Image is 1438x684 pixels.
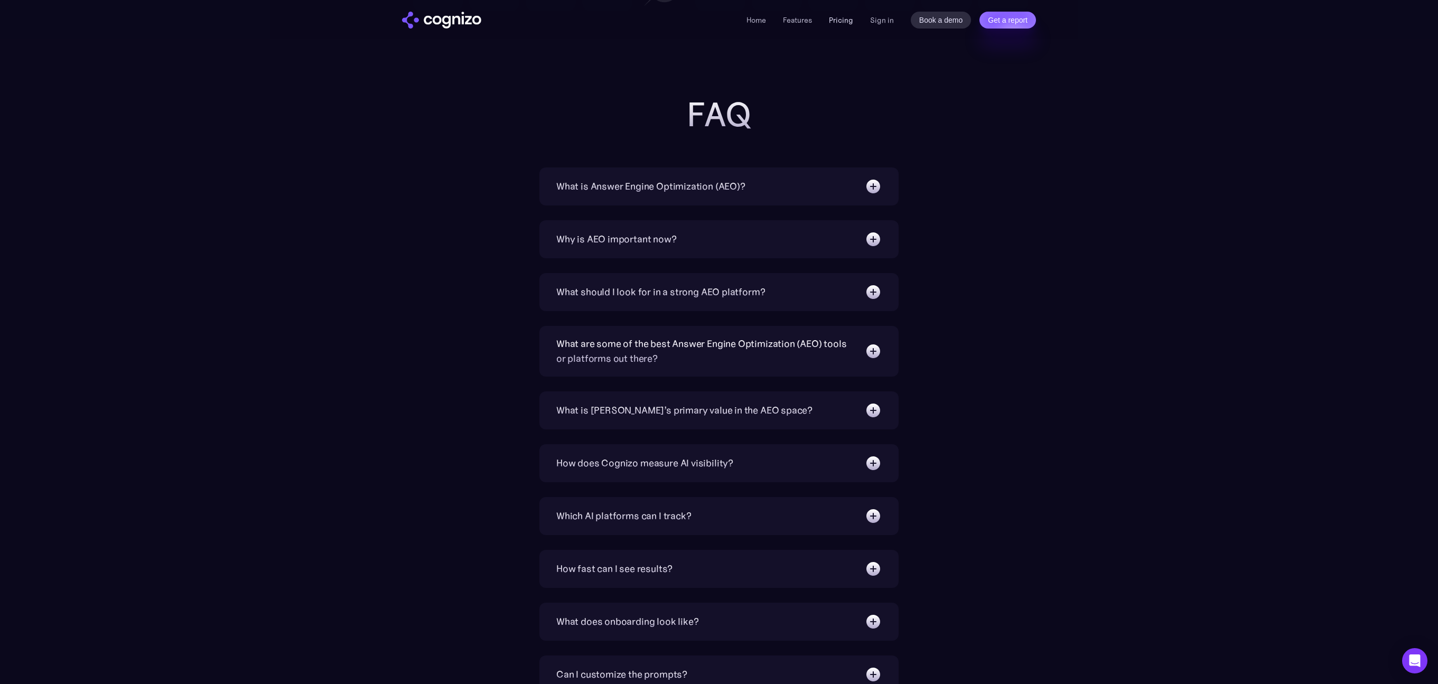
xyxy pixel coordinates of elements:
[508,96,930,134] h2: FAQ
[979,12,1036,29] a: Get a report
[556,285,765,299] div: What should I look for in a strong AEO platform?
[556,336,854,366] div: What are some of the best Answer Engine Optimization (AEO) tools or platforms out there?
[556,179,745,194] div: What is Answer Engine Optimization (AEO)?
[1402,648,1427,673] div: Open Intercom Messenger
[556,509,691,523] div: Which AI platforms can I track?
[911,12,972,29] a: Book a demo
[556,667,687,682] div: Can I customize the prompts?
[556,456,733,471] div: How does Cognizo measure AI visibility?
[556,614,698,629] div: What does onboarding look like?
[556,561,673,576] div: How fast can I see results?
[402,12,481,29] a: home
[783,15,812,25] a: Features
[556,232,677,247] div: Why is AEO important now?
[870,14,894,26] a: Sign in
[402,12,481,29] img: cognizo logo
[556,403,813,418] div: What is [PERSON_NAME]’s primary value in the AEO space?
[746,15,766,25] a: Home
[829,15,853,25] a: Pricing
